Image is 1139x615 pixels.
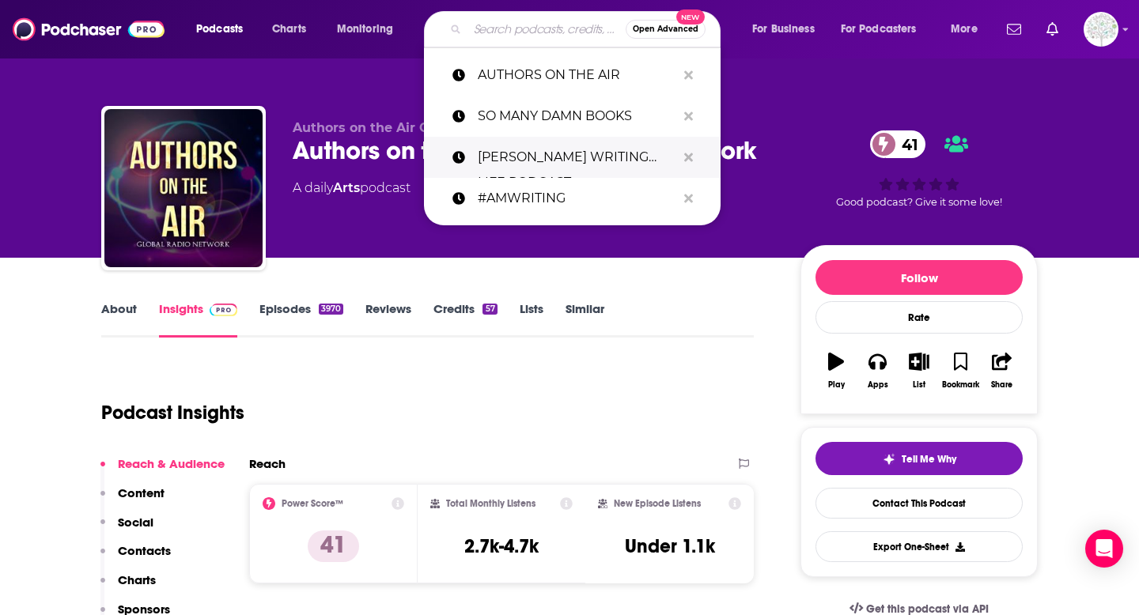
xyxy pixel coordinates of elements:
[104,109,263,267] img: Authors on the Air Global Radio Network
[899,342,940,399] button: List
[446,498,535,509] h2: Total Monthly Listens
[1001,16,1027,43] a: Show notifications dropdown
[424,55,721,96] a: AUTHORS ON THE AIR
[308,530,359,562] p: 41
[1084,12,1118,47] img: User Profile
[1084,12,1118,47] span: Logged in as WunderTanya
[1085,530,1123,568] div: Open Intercom Messenger
[982,342,1023,399] button: Share
[101,401,244,424] h1: Podcast Insights
[566,301,604,338] a: Similar
[870,130,926,158] a: 41
[13,14,165,44] img: Podchaser - Follow, Share and Rate Podcasts
[633,25,698,33] span: Open Advanced
[626,20,706,39] button: Open AdvancedNew
[282,498,343,509] h2: Power Score™
[815,260,1023,295] button: Follow
[942,380,979,390] div: Bookmark
[100,485,165,515] button: Content
[118,456,225,471] p: Reach & Audience
[815,531,1023,562] button: Export One-Sheet
[185,17,263,42] button: open menu
[940,342,981,399] button: Bookmark
[210,304,237,316] img: Podchaser Pro
[857,342,898,399] button: Apps
[100,515,153,544] button: Social
[836,196,1002,208] span: Good podcast? Give it some love!
[886,130,926,158] span: 41
[293,179,411,198] div: A daily podcast
[424,137,721,178] a: [PERSON_NAME] WRITING LIFE PODCAST
[293,120,565,135] span: Authors on the Air Global Radio Network
[1084,12,1118,47] button: Show profile menu
[902,453,956,466] span: Tell Me Why
[478,55,676,96] p: AUTHORS ON THE AIR
[118,515,153,530] p: Social
[913,380,925,390] div: List
[520,301,543,338] a: Lists
[424,178,721,219] a: #AMWRITING
[337,18,393,40] span: Monitoring
[249,456,286,471] h2: Reach
[815,342,857,399] button: Play
[365,301,411,338] a: Reviews
[828,380,845,390] div: Play
[991,380,1012,390] div: Share
[118,572,156,587] p: Charts
[815,301,1023,334] div: Rate
[439,11,736,47] div: Search podcasts, credits, & more...
[868,380,888,390] div: Apps
[424,96,721,137] a: SO MANY DAMN BOOKS
[831,17,940,42] button: open menu
[815,442,1023,475] button: tell me why sparkleTell Me Why
[625,534,715,558] h3: Under 1.1k
[478,137,676,178] p: KOBO WRITING LIFE PODCAST
[614,498,701,509] h2: New Episode Listens
[433,301,497,338] a: Credits57
[159,301,237,338] a: InsightsPodchaser Pro
[118,485,165,500] p: Content
[482,304,497,315] div: 57
[100,572,156,602] button: Charts
[940,17,997,42] button: open menu
[272,18,306,40] span: Charts
[741,17,834,42] button: open menu
[262,17,316,42] a: Charts
[1040,16,1065,43] a: Show notifications dropdown
[478,96,676,137] p: SO MANY DAMN BOOKS
[100,456,225,485] button: Reach & Audience
[464,534,539,558] h3: 2.7k-4.7k
[196,18,243,40] span: Podcasts
[478,178,676,219] p: #AMWRITING
[118,543,171,558] p: Contacts
[333,180,360,195] a: Arts
[800,120,1038,218] div: 41Good podcast? Give it some love!
[326,17,414,42] button: open menu
[319,304,343,315] div: 3970
[100,543,171,572] button: Contacts
[841,18,917,40] span: For Podcasters
[752,18,815,40] span: For Business
[467,17,626,42] input: Search podcasts, credits, & more...
[815,488,1023,519] a: Contact This Podcast
[951,18,978,40] span: More
[259,301,343,338] a: Episodes3970
[676,9,705,25] span: New
[101,301,137,338] a: About
[883,453,895,466] img: tell me why sparkle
